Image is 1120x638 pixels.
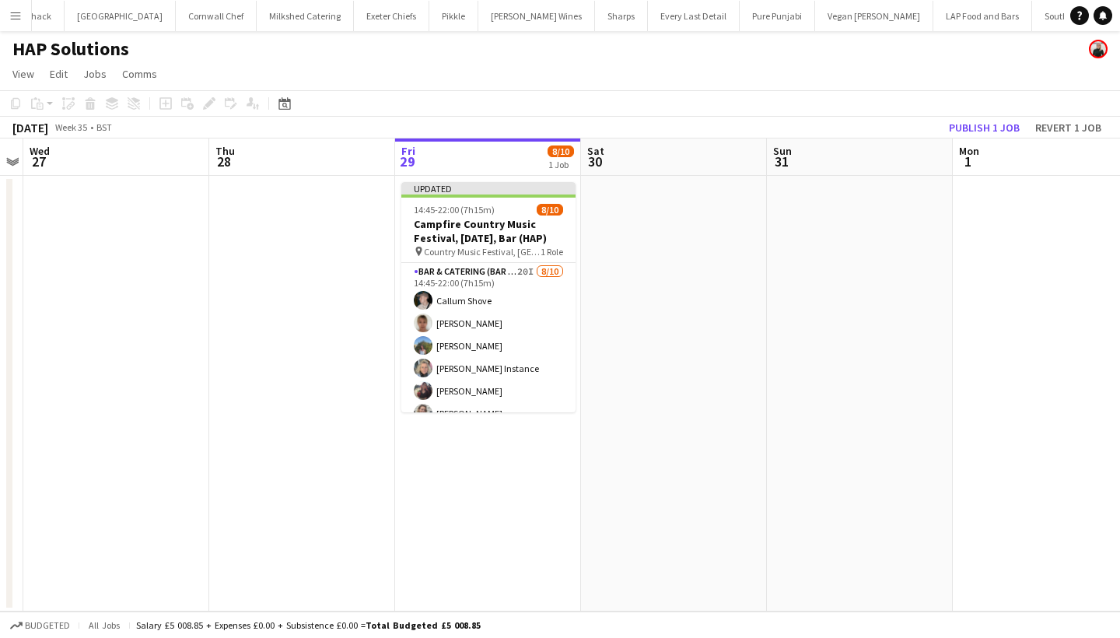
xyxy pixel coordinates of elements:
span: Week 35 [51,121,90,133]
div: BST [96,121,112,133]
span: View [12,67,34,81]
span: 29 [399,152,415,170]
button: Cornwall Chef [176,1,257,31]
button: LAP Food and Bars [933,1,1032,31]
span: Thu [215,144,235,158]
span: Budgeted [25,620,70,631]
span: Wed [30,144,50,158]
div: 1 Job [548,159,573,170]
span: Sun [773,144,792,158]
span: Total Budgeted £5 008.85 [366,619,481,631]
button: Budgeted [8,617,72,634]
div: Updated [401,182,576,195]
button: Publish 1 job [943,117,1026,138]
span: Fri [401,144,415,158]
button: Milkshed Catering [257,1,354,31]
span: 1 Role [541,246,563,258]
span: Comms [122,67,157,81]
a: Jobs [77,64,113,84]
span: 8/10 [548,145,574,157]
button: [GEOGRAPHIC_DATA] [65,1,176,31]
span: 1 [957,152,979,170]
h3: Campfire Country Music Festival, [DATE], Bar (HAP) [401,217,576,245]
span: 27 [27,152,50,170]
button: Sharps [595,1,648,31]
app-job-card: Updated14:45-22:00 (7h15m)8/10Campfire Country Music Festival, [DATE], Bar (HAP) Country Music Fe... [401,182,576,412]
span: All jobs [86,619,123,631]
div: Salary £5 008.85 + Expenses £0.00 + Subsistence £0.00 = [136,619,481,631]
button: Revert 1 job [1029,117,1108,138]
a: View [6,64,40,84]
h1: HAP Solutions [12,37,129,61]
span: Mon [959,144,979,158]
app-card-role: Bar & Catering (Bar Tender)20I8/1014:45-22:00 (7h15m)Callum Shove[PERSON_NAME][PERSON_NAME][PERSO... [401,263,576,519]
button: Pure Punjabi [740,1,815,31]
span: 28 [213,152,235,170]
a: Comms [116,64,163,84]
span: Edit [50,67,68,81]
span: Jobs [83,67,107,81]
a: Edit [44,64,74,84]
button: [PERSON_NAME] Wines [478,1,595,31]
button: Exeter Chiefs [354,1,429,31]
span: Country Music Festival, [GEOGRAPHIC_DATA] [424,246,541,258]
button: Pikkle [429,1,478,31]
span: 31 [771,152,792,170]
app-user-avatar: Rachael Spring [1089,40,1108,58]
span: 30 [585,152,604,170]
div: [DATE] [12,120,48,135]
button: Vegan [PERSON_NAME] [815,1,933,31]
span: Sat [587,144,604,158]
span: 14:45-22:00 (7h15m) [414,204,495,216]
span: 8/10 [537,204,563,216]
button: Every Last Detail [648,1,740,31]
